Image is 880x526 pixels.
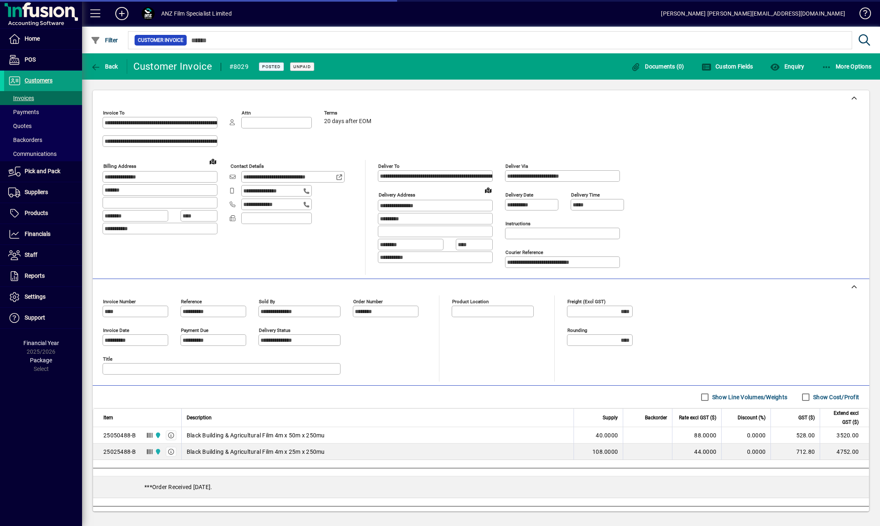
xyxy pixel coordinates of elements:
span: Pick and Pack [25,168,60,174]
button: Back [89,59,120,74]
button: Documents (0) [629,59,686,74]
mat-label: Reference [181,299,202,304]
mat-label: Product location [452,299,489,304]
a: View on map [482,183,495,197]
span: AKL Warehouse [153,447,162,456]
a: Home [4,29,82,49]
a: POS [4,50,82,70]
span: Documents (0) [631,63,684,70]
label: Show Cost/Profit [811,393,859,401]
span: Backorders [8,137,42,143]
span: Posted [262,64,281,69]
a: Suppliers [4,182,82,203]
a: View on map [206,155,219,168]
div: #8029 [229,60,249,73]
a: Reports [4,266,82,286]
span: Financial Year [23,340,59,346]
span: Invoices [8,95,34,101]
span: Enquiry [770,63,804,70]
td: 4752.00 [820,444,869,460]
span: Back [91,63,118,70]
span: Rate excl GST ($) [679,413,716,422]
td: 0.0000 [721,444,770,460]
a: Settings [4,287,82,307]
div: 88.0000 [677,431,716,439]
mat-label: Delivery status [259,327,290,333]
span: Products [25,210,48,216]
span: Item [103,413,113,422]
span: Communications [8,151,57,157]
span: Staff [25,252,37,258]
mat-label: Deliver via [505,163,528,169]
a: Financials [4,224,82,245]
div: 44.0000 [677,448,716,456]
span: 108.0000 [592,448,618,456]
span: Discount (%) [738,413,766,422]
a: Staff [4,245,82,265]
span: Customer Invoice [138,36,183,44]
mat-label: Order number [353,299,383,304]
span: Filter [91,37,118,43]
span: More Options [822,63,872,70]
button: More Options [820,59,874,74]
span: Supply [603,413,618,422]
mat-label: Title [103,356,112,362]
mat-label: Courier Reference [505,249,543,255]
span: Custom Fields [702,63,753,70]
span: Home [25,35,40,42]
mat-label: Invoice date [103,327,129,333]
span: Financials [25,231,50,237]
span: Terms [324,110,373,116]
mat-label: Invoice To [103,110,125,116]
span: Reports [25,272,45,279]
span: Customers [25,77,53,84]
span: AKL Warehouse [153,431,162,440]
mat-label: Delivery time [571,192,600,198]
button: Custom Fields [699,59,755,74]
span: Settings [25,293,46,300]
button: Enquiry [768,59,806,74]
span: Package [30,357,52,364]
button: Filter [89,33,120,48]
mat-label: Delivery date [505,192,533,198]
div: Customer Invoice [133,60,213,73]
span: Description [187,413,212,422]
span: GST ($) [798,413,815,422]
app-page-header-button: Back [82,59,127,74]
span: Black Building & Agricultural Film 4m x 50m x 250mu [187,431,325,439]
td: 0.0000 [721,427,770,444]
a: Pick and Pack [4,161,82,182]
div: ***Order Received [DATE]. [93,476,869,498]
div: [PERSON_NAME] [PERSON_NAME][EMAIL_ADDRESS][DOMAIN_NAME] [661,7,845,20]
span: Suppliers [25,189,48,195]
mat-label: Freight (excl GST) [567,299,606,304]
a: Knowledge Base [853,2,870,28]
a: Invoices [4,91,82,105]
label: Show Line Volumes/Weights [711,393,787,401]
mat-label: Attn [242,110,251,116]
mat-label: Payment due [181,327,208,333]
mat-label: Deliver To [378,163,400,169]
a: Communications [4,147,82,161]
a: Support [4,308,82,328]
span: Unpaid [293,64,311,69]
a: Products [4,203,82,224]
span: Black Building & Agricultural Film 4m x 25m x 250mu [187,448,325,456]
mat-label: Sold by [259,299,275,304]
td: 3520.00 [820,427,869,444]
span: POS [25,56,36,63]
span: Backorder [645,413,667,422]
button: Add [109,6,135,21]
span: 40.0000 [596,431,618,439]
a: Quotes [4,119,82,133]
td: 712.80 [770,444,820,460]
mat-label: Invoice number [103,299,136,304]
span: Extend excl GST ($) [825,409,859,427]
a: Payments [4,105,82,119]
a: Backorders [4,133,82,147]
span: Quotes [8,123,32,129]
span: 20 days after EOM [324,118,371,125]
div: 25050488-B [103,431,136,439]
mat-label: Instructions [505,221,530,226]
div: ANZ Film Specialist Limited [161,7,232,20]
